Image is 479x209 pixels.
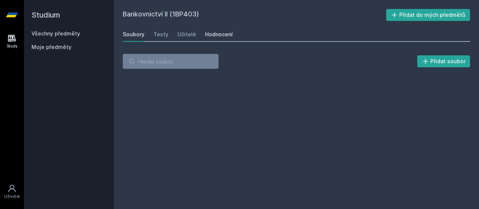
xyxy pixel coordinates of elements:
div: Soubory [123,31,144,38]
div: Hodnocení [205,31,233,38]
a: Uživatel [1,180,22,203]
a: Všechny předměty [31,30,80,37]
a: Testy [153,27,168,42]
a: Soubory [123,27,144,42]
div: Study [7,43,18,49]
div: Testy [153,31,168,38]
div: Uživatel [4,194,20,199]
button: Přidat soubor [417,55,470,67]
a: Učitelé [177,27,196,42]
button: Přidat do mých předmětů [386,9,470,21]
div: Učitelé [177,31,196,38]
input: Hledej soubor [123,54,219,69]
a: Study [1,30,22,53]
span: Moje předměty [31,43,71,51]
a: Hodnocení [205,27,233,42]
h2: Bankovnictví II (1BP403) [123,9,386,21]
